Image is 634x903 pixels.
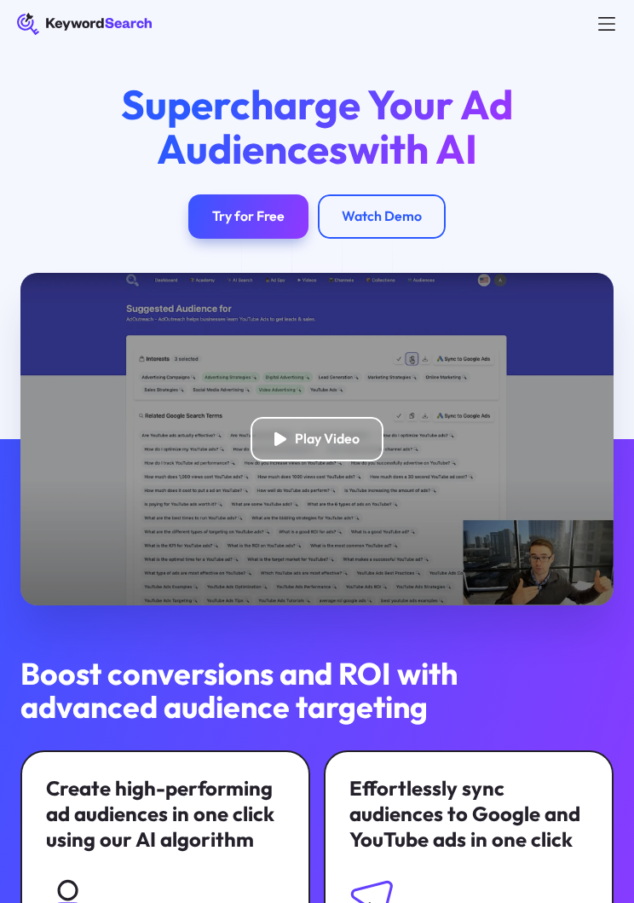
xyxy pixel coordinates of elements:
a: Try for Free [188,194,308,239]
div: Play Video [295,431,360,448]
div: Try for Free [212,208,285,225]
span: with AI [348,123,477,174]
div: Watch Demo [342,208,422,225]
h1: Supercharge Your Ad Audiences [113,82,521,171]
a: open lightbox [20,273,614,605]
h2: Boost conversions and ROI with advanced audience targeting [20,657,563,724]
div: Effortlessly sync audiences to Google and YouTube ads in one click [349,776,588,853]
div: Create high-performing ad audiences in one click using our AI algorithm [46,776,285,853]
